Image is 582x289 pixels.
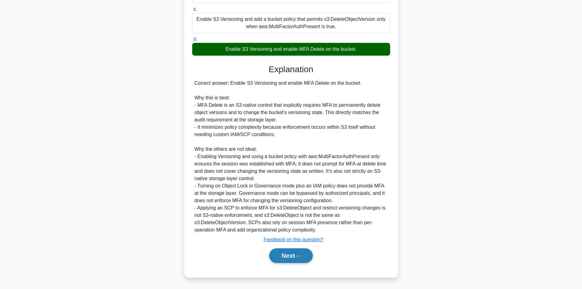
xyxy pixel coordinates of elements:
[192,43,390,56] div: Enable S3 Versioning and enable MFA Delete on the bucket.
[193,6,197,12] span: c.
[195,80,388,234] div: Correct answer: Enable S3 Versioning and enable MFA Delete on the bucket. Why this is best: - MFA...
[193,36,197,42] span: d.
[192,13,390,33] div: Enable S3 Versioning and add a bucket policy that permits s3:DeleteObjectVersion only when aws:Mu...
[196,64,386,75] h3: Explanation
[269,248,313,263] button: Next
[264,237,324,242] a: Feedback on this question?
